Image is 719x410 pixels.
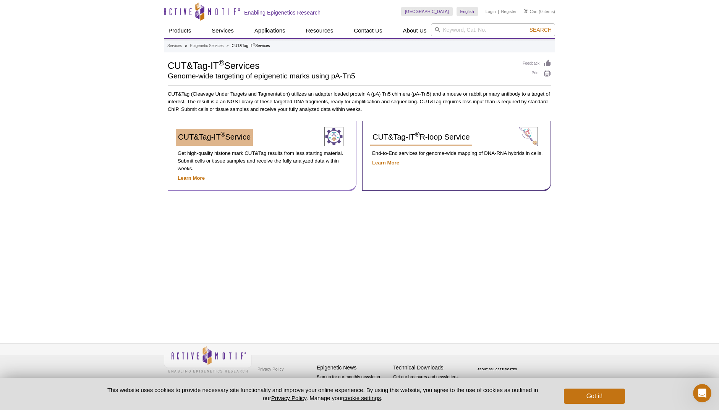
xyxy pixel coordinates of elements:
[250,23,290,38] a: Applications
[271,395,306,401] a: Privacy Policy
[501,9,517,14] a: Register
[227,44,229,48] li: »
[244,9,321,16] h2: Enabling Epigenetics Research
[168,59,515,71] h1: CUT&Tag-IT Services
[256,363,285,375] a: Privacy Policy
[253,42,255,46] sup: ®
[524,9,528,13] img: Your Cart
[393,364,466,371] h4: Technical Downloads
[190,42,223,49] a: Epigenetic Services
[372,133,470,141] span: CUT&Tag-IT R-loop Service
[530,27,552,33] span: Search
[256,375,296,386] a: Terms & Conditions
[168,90,551,113] p: CUT&Tag (Cleavage Under Targets and Tagmentation) utilizes an adapter loaded protein A (pA) Tn5 c...
[176,129,253,146] a: CUT&Tag-IT®Service
[693,384,711,402] iframe: Intercom live chat
[401,7,453,16] a: [GEOGRAPHIC_DATA]
[220,131,225,138] sup: ®
[167,42,182,49] a: Services
[398,23,431,38] a: About Us
[232,44,270,48] li: CUT&Tag-IT Services
[524,9,538,14] a: Cart
[349,23,387,38] a: Contact Us
[301,23,338,38] a: Resources
[519,127,538,146] img: CUT&Tag-IT® Service
[207,23,238,38] a: Services
[457,7,478,16] a: English
[372,160,399,166] a: Learn More
[486,9,496,14] a: Login
[498,7,499,16] li: |
[524,7,555,16] li: (0 items)
[164,23,196,38] a: Products
[523,59,551,68] a: Feedback
[478,368,517,371] a: ABOUT SSL CERTIFICATES
[393,374,466,393] p: Get our brochures and newsletters, or request them by mail.
[317,374,389,400] p: Sign up for our monthly newsletter highlighting recent publications in the field of epigenetics.
[370,129,472,146] a: CUT&Tag-IT®R-loop Service
[164,343,252,374] img: Active Motif,
[431,23,555,36] input: Keyword, Cat. No.
[564,389,625,404] button: Got it!
[470,357,527,374] table: Click to Verify - This site chose Symantec SSL for secure e-commerce and confidential communicati...
[176,150,348,172] p: Get high-quality histone mark CUT&Tag results from less starting material. Submit cells or tissue...
[178,133,251,141] span: CUT&Tag-IT Service
[523,70,551,78] a: Print
[219,59,224,67] sup: ®
[94,386,551,402] p: This website uses cookies to provide necessary site functionality and improve your online experie...
[185,44,187,48] li: »
[370,150,543,157] p: End-to-End services for genome-wide mapping of DNA-RNA hybrids in cells.
[168,73,515,80] h2: Genome-wide targeting of epigenetic marks using pA-Tn5
[317,364,389,371] h4: Epigenetic News
[527,26,554,33] button: Search
[415,131,419,138] sup: ®
[324,127,343,146] img: CUT&Tag-IT® Service
[343,395,381,401] button: cookie settings
[178,175,205,181] a: Learn More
